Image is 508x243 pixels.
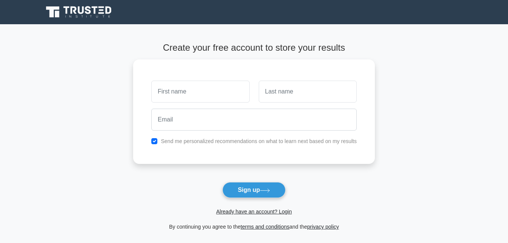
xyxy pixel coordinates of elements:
[151,109,357,131] input: Email
[238,187,260,193] font: Sign up
[241,224,289,230] a: terms and conditions
[307,224,339,230] a: privacy policy
[133,42,375,53] h4: Create your free account to store your results
[161,138,357,144] label: Send me personalized recommendations on what to learn next based on my results
[222,182,286,198] button: Sign up
[169,224,339,230] font: By continuing you agree to the and the
[259,81,357,103] input: Last name
[151,81,249,103] input: First name
[216,209,292,215] a: Already have an account? Login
